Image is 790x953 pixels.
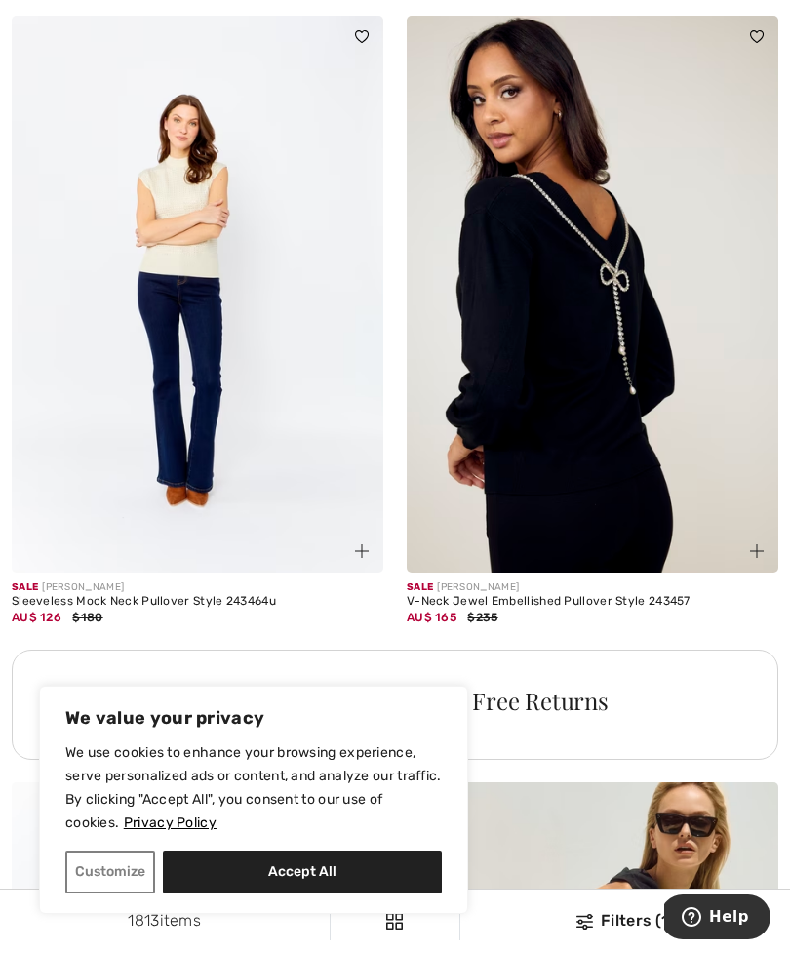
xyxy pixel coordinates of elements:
[12,580,383,595] div: [PERSON_NAME]
[750,544,764,558] img: plus_v2.svg
[467,611,497,624] span: $235
[576,914,593,930] img: Filters
[407,581,433,593] span: Sale
[664,894,770,943] iframe: Opens a widget where you can find more information
[407,611,456,624] span: AU$ 165
[386,913,403,930] img: Filters
[12,581,38,593] span: Sale
[163,851,442,893] button: Accept All
[12,16,383,574] img: Sleeveless Mock Neck Pullover Style 243464u. Beige
[72,611,102,624] span: $180
[39,686,468,914] div: We value your privacy
[407,595,778,609] div: V-Neck Jewel Embellished Pullover Style 243457
[123,814,217,832] a: Privacy Policy
[407,16,778,574] img: V-Neck Jewel Embellished Pullover Style 243457. Black
[12,595,383,609] div: Sleeveless Mock Neck Pullover Style 243464u
[407,580,778,595] div: [PERSON_NAME]
[472,909,778,933] div: Filters (1)
[355,544,369,558] img: plus_v2.svg
[355,30,369,42] img: heart_black_full.svg
[65,741,442,835] p: We use cookies to enhance your browsing experience, serve personalized ads or content, and analyz...
[750,30,764,42] img: heart_black_full.svg
[128,911,159,930] span: 1813
[65,851,155,893] button: Customize
[65,706,442,730] p: We value your privacy
[12,611,61,624] span: AU$ 126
